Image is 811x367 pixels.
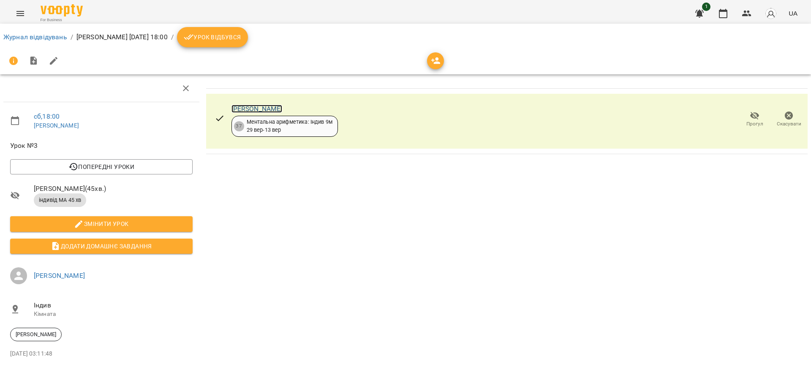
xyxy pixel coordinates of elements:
[34,112,60,120] a: сб , 18:00
[10,216,193,231] button: Змінити урок
[17,241,186,251] span: Додати домашнє завдання
[785,5,801,21] button: UA
[184,32,241,42] span: Урок відбувся
[171,32,174,42] li: /
[789,9,797,18] span: UA
[71,32,73,42] li: /
[231,105,283,113] a: [PERSON_NAME]
[10,3,30,24] button: Menu
[41,4,83,16] img: Voopty Logo
[772,108,806,131] button: Скасувати
[34,272,85,280] a: [PERSON_NAME]
[10,239,193,254] button: Додати домашнє завдання
[738,108,772,131] button: Прогул
[34,196,86,204] span: індивід МА 45 хв
[10,141,193,151] span: Урок №3
[3,27,808,47] nav: breadcrumb
[702,3,710,11] span: 1
[10,328,62,341] div: [PERSON_NAME]
[41,17,83,23] span: For Business
[247,118,332,134] div: Ментальна арифметика: Індив 9м 29 вер - 13 вер
[34,122,79,129] a: [PERSON_NAME]
[34,184,193,194] span: [PERSON_NAME] ( 45 хв. )
[234,121,244,131] div: 37
[17,162,186,172] span: Попередні уроки
[777,120,801,128] span: Скасувати
[746,120,763,128] span: Прогул
[34,300,193,310] span: Індив
[76,32,168,42] p: [PERSON_NAME] [DATE] 18:00
[11,331,61,338] span: [PERSON_NAME]
[10,159,193,174] button: Попередні уроки
[177,27,248,47] button: Урок відбувся
[34,310,193,318] p: Кімната
[3,33,67,41] a: Журнал відвідувань
[17,219,186,229] span: Змінити урок
[10,350,193,358] p: [DATE] 03:11:48
[765,8,777,19] img: avatar_s.png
